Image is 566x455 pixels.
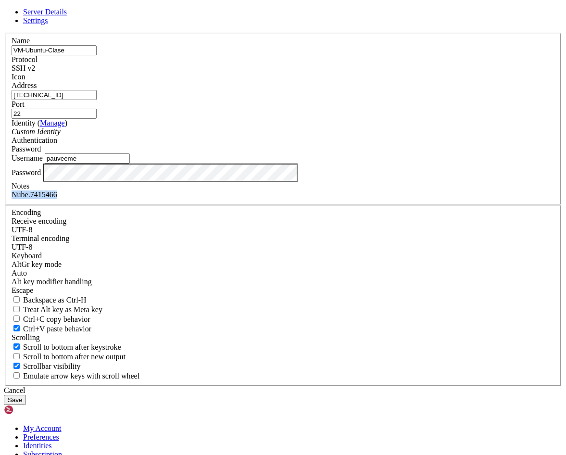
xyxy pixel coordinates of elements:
[12,154,43,162] label: Username
[12,243,33,251] span: UTF-8
[12,100,25,108] label: Port
[12,353,126,361] label: Scroll to bottom after new output.
[4,405,59,415] img: Shellngn
[13,372,20,379] input: Emulate arrow keys with scroll wheel
[13,325,20,331] input: Ctrl+V paste behavior
[4,386,562,395] div: Cancel
[13,353,20,359] input: Scroll to bottom after new output
[12,208,41,216] label: Encoding
[13,306,20,312] input: Treat Alt key as Meta key
[13,296,20,303] input: Backspace as Ctrl-H
[12,190,554,199] div: Nube.7415466
[12,182,29,190] label: Notes
[23,343,121,351] span: Scroll to bottom after keystroke
[23,353,126,361] span: Scroll to bottom after new output
[23,362,81,370] span: Scrollbar visibility
[12,278,92,286] label: Controls how the Alt key is handled. Escape: Send an ESC prefix. 8-Bit: Add 128 to the typed char...
[12,226,33,234] span: UTF-8
[12,243,554,252] div: UTF-8
[38,119,67,127] span: ( )
[12,145,554,153] div: Password
[23,433,59,441] a: Preferences
[12,286,33,294] span: Escape
[45,153,130,164] input: Login Username
[12,119,67,127] label: Identity
[12,305,102,314] label: Whether the Alt key acts as a Meta key or as a distinct Alt key.
[12,226,554,234] div: UTF-8
[23,372,139,380] span: Emulate arrow keys with scroll wheel
[12,252,42,260] label: Keyboard
[23,424,62,432] a: My Account
[4,395,26,405] button: Save
[12,362,81,370] label: The vertical scrollbar mode.
[12,269,27,277] span: Auto
[12,217,66,225] label: Set the expected encoding for data received from the host. If the encodings do not match, visual ...
[23,8,67,16] a: Server Details
[13,316,20,322] input: Ctrl+C copy behavior
[12,168,41,176] label: Password
[12,296,87,304] label: If true, the backspace should send BS ('\x08', aka ^H). Otherwise the backspace key should send '...
[23,16,48,25] a: Settings
[12,260,62,268] label: Set the expected encoding for data received from the host. If the encodings do not match, visual ...
[23,296,87,304] span: Backspace as Ctrl-H
[12,269,554,278] div: Auto
[12,90,97,100] input: Host Name or IP
[12,109,97,119] input: Port Number
[12,127,554,136] div: Custom Identity
[12,372,139,380] label: When using the alternative screen buffer, and DECCKM (Application Cursor Keys) is active, mouse w...
[12,73,25,81] label: Icon
[12,64,554,73] div: SSH v2
[12,37,30,45] label: Name
[12,55,38,63] label: Protocol
[12,325,91,333] label: Ctrl+V pastes if true, sends ^V to host if false. Ctrl+Shift+V sends ^V to host if true, pastes i...
[12,136,57,144] label: Authentication
[12,45,97,55] input: Server Name
[12,315,90,323] label: Ctrl-C copies if true, send ^C to host if false. Ctrl-Shift-C sends ^C to host if true, copies if...
[12,343,121,351] label: Whether to scroll to the bottom on any keystroke.
[12,64,35,72] span: SSH v2
[12,81,37,89] label: Address
[12,333,40,341] label: Scrolling
[40,119,65,127] a: Manage
[12,127,61,136] i: Custom Identity
[13,343,20,350] input: Scroll to bottom after keystroke
[23,305,102,314] span: Treat Alt key as Meta key
[12,145,41,153] span: Password
[13,363,20,369] input: Scrollbar visibility
[12,286,554,295] div: Escape
[23,442,52,450] a: Identities
[23,315,90,323] span: Ctrl+C copy behavior
[23,325,91,333] span: Ctrl+V paste behavior
[12,234,69,242] label: The default terminal encoding. ISO-2022 enables character map translations (like graphics maps). ...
